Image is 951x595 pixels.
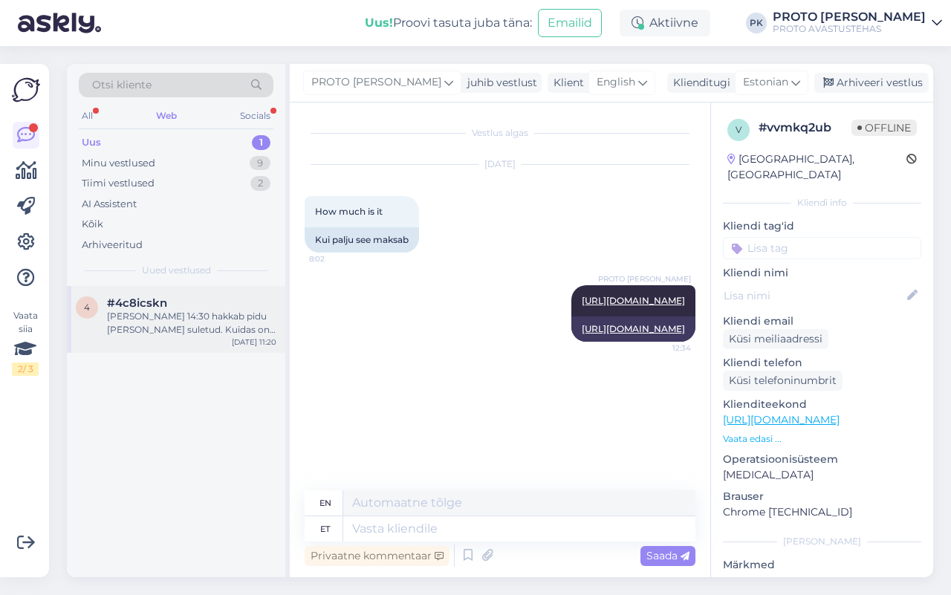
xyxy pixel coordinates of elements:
div: 9 [250,156,270,171]
span: Uued vestlused [142,264,211,277]
p: Chrome [TECHNICAL_ID] [723,504,921,520]
p: Operatsioonisüsteem [723,452,921,467]
b: Uus! [365,16,393,30]
div: Kliendi info [723,196,921,209]
span: 4 [84,302,90,313]
div: PK [746,13,767,33]
a: [URL][DOMAIN_NAME] [582,295,685,306]
div: [PERSON_NAME] [723,535,921,548]
a: [URL][DOMAIN_NAME] [723,413,840,426]
p: Vaata edasi ... [723,432,921,446]
div: en [319,490,331,516]
div: Socials [237,106,273,126]
span: Estonian [743,74,788,91]
input: Lisa tag [723,237,921,259]
button: Emailid [538,9,602,37]
span: 12:34 [635,342,691,354]
p: Kliendi email [723,313,921,329]
span: PROTO [PERSON_NAME] [311,74,441,91]
input: Lisa nimi [724,287,904,304]
div: [PERSON_NAME] 14:30 hakkab pidu [PERSON_NAME] suletud. Kuidas on ligipääs tagatud nii [PERSON_NAM... [107,310,276,336]
div: Arhiveeri vestlus [814,73,929,93]
div: Uus [82,135,101,150]
div: Küsi meiliaadressi [723,329,828,349]
div: Vestlus algas [305,126,695,140]
div: # vvmkq2ub [759,119,851,137]
div: Klienditugi [667,75,730,91]
span: 8:02 [309,253,365,264]
div: [DATE] [305,157,695,171]
p: Klienditeekond [723,397,921,412]
div: Proovi tasuta juba täna: [365,14,532,32]
div: 2 / 3 [12,362,39,376]
span: Saada [646,549,689,562]
div: Arhiveeritud [82,238,143,253]
p: Märkmed [723,557,921,573]
p: Brauser [723,489,921,504]
span: Offline [851,120,917,136]
div: juhib vestlust [461,75,537,91]
div: Web [153,106,180,126]
div: Kui palju see maksab [305,227,419,253]
a: [URL][DOMAIN_NAME] [582,323,685,334]
div: Tiimi vestlused [82,176,155,191]
span: #4c8icskn [107,296,167,310]
span: English [597,74,635,91]
p: Kliendi nimi [723,265,921,281]
div: 2 [250,176,270,191]
p: Kliendi tag'id [723,218,921,234]
div: All [79,106,96,126]
div: [DATE] 11:20 [232,336,276,348]
div: 1 [252,135,270,150]
p: Kliendi telefon [723,355,921,371]
div: Vaata siia [12,309,39,376]
span: Otsi kliente [92,77,152,93]
img: Askly Logo [12,76,40,104]
div: PROTO AVASTUSTEHAS [773,23,926,35]
p: [MEDICAL_DATA] [723,467,921,483]
span: v [736,124,741,135]
a: PROTO [PERSON_NAME]PROTO AVASTUSTEHAS [773,11,942,35]
div: Küsi telefoninumbrit [723,371,843,391]
span: How much is it [315,206,383,217]
div: [GEOGRAPHIC_DATA], [GEOGRAPHIC_DATA] [727,152,906,183]
span: PROTO [PERSON_NAME] [598,273,691,285]
div: PROTO [PERSON_NAME] [773,11,926,23]
div: et [320,516,330,542]
div: Kõik [82,217,103,232]
div: Aktiivne [620,10,710,36]
div: Minu vestlused [82,156,155,171]
div: Privaatne kommentaar [305,546,449,566]
div: AI Assistent [82,197,137,212]
div: Klient [548,75,584,91]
